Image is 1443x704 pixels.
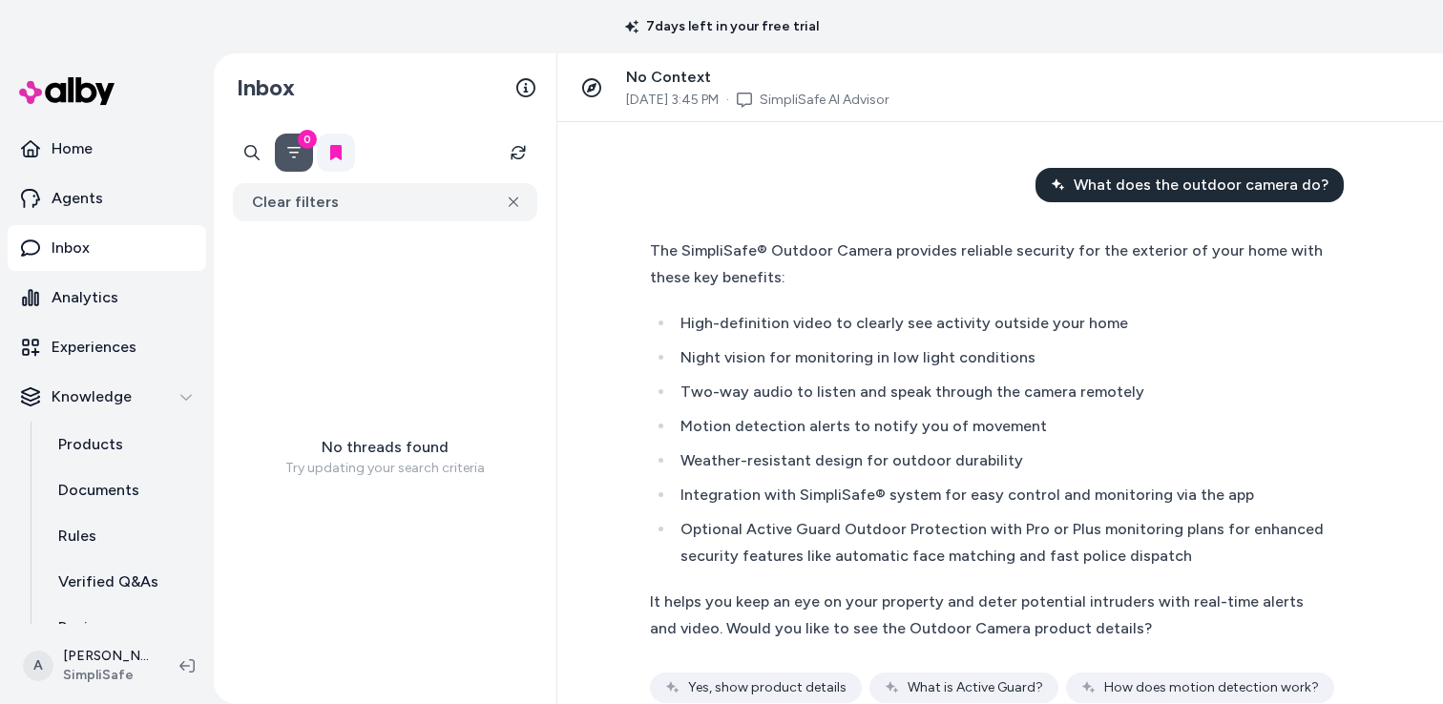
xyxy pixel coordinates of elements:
h2: Inbox [237,73,295,102]
a: Analytics [8,275,206,321]
span: How does motion detection work? [1104,678,1319,697]
p: Knowledge [52,385,132,408]
div: The SimpliSafe® Outdoor Camera provides reliable security for the exterior of your home with thes... [650,238,1332,291]
a: Inbox [8,225,206,271]
p: Inbox [52,237,90,259]
span: [DATE] 3:45 PM [626,91,719,110]
li: High-definition video to clearly see activity outside your home [675,310,1332,337]
p: Verified Q&As [58,570,158,593]
p: Products [58,433,123,456]
li: Two-way audio to listen and speak through the camera remotely [675,379,1332,405]
span: No threads found [322,436,449,459]
p: Rules [58,525,96,548]
button: Refresh [499,134,537,172]
a: Verified Q&As [39,559,206,605]
p: Home [52,137,93,160]
span: SimpliSafe [63,666,149,685]
span: What does the outdoor camera do? [1074,174,1328,197]
p: Agents [52,187,103,210]
a: Products [39,422,206,467]
li: Night vision for monitoring in low light conditions [675,344,1332,371]
a: Home [8,126,206,172]
button: Filter [275,134,313,172]
p: 7 days left in your free trial [614,17,830,36]
p: Documents [58,479,139,502]
a: SimpliSafe AI Advisor [760,91,889,110]
a: Documents [39,467,206,513]
li: Motion detection alerts to notify you of movement [675,413,1332,440]
button: Knowledge [8,374,206,420]
li: Integration with SimpliSafe® system for easy control and monitoring via the app [675,482,1332,508]
button: A[PERSON_NAME]SimpliSafe [11,635,164,696]
div: 0 [298,130,317,149]
div: It helps you keep an eye on your property and deter potential intruders with real-time alerts and... [650,589,1332,642]
button: Clear filters [233,183,537,221]
li: Optional Active Guard Outdoor Protection with Pro or Plus monitoring plans for enhanced security ... [675,516,1332,569]
p: Analytics [52,286,118,309]
p: [PERSON_NAME] [63,647,149,666]
p: Experiences [52,336,136,359]
span: Yes, show product details [688,678,847,697]
span: No Context [626,68,711,86]
a: Experiences [8,324,206,370]
span: Try updating your search criteria [285,459,485,478]
span: A [23,651,53,681]
a: Agents [8,176,206,221]
li: Weather-resistant design for outdoor durability [675,447,1332,474]
p: Reviews [58,616,116,639]
a: Rules [39,513,206,559]
img: alby Logo [19,77,115,105]
span: · [726,91,729,110]
span: What is Active Guard? [908,678,1043,697]
a: Reviews [39,605,206,651]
